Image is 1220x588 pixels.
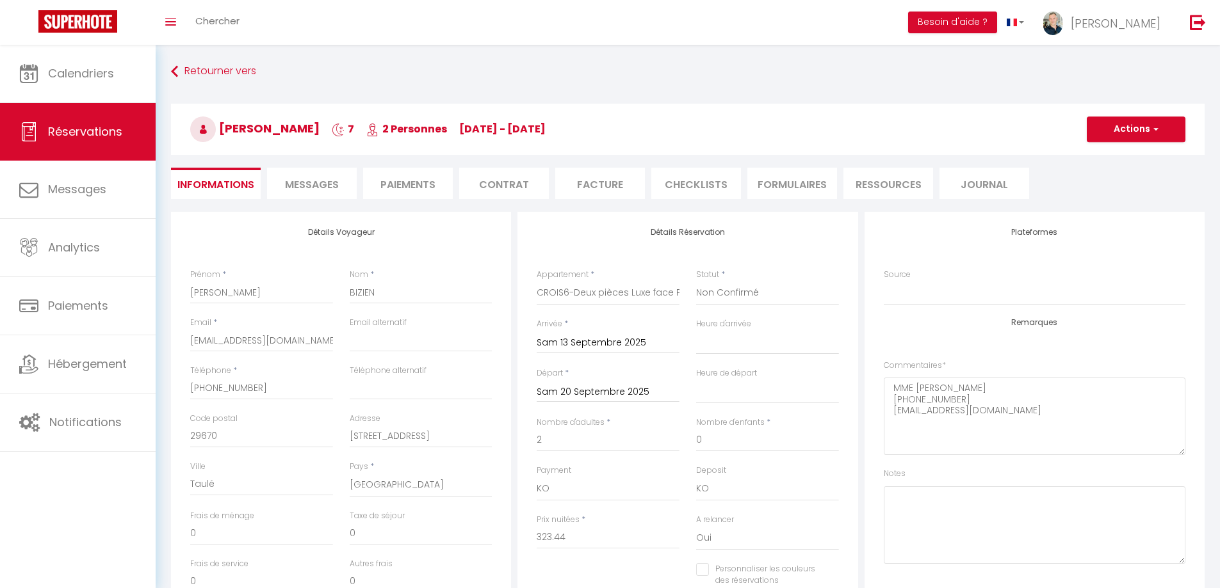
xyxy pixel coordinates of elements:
label: Départ [537,367,563,379]
label: Deposit [696,465,726,477]
span: Paiements [48,298,108,314]
span: Analytics [48,239,100,255]
label: Code postal [190,413,238,425]
label: Nombre d'enfants [696,417,765,429]
label: Prix nuitées [537,514,580,526]
h4: Remarques [884,318,1185,327]
label: Email alternatif [350,317,407,329]
span: Notifications [49,414,122,430]
li: FORMULAIRES [747,168,837,199]
li: Ressources [843,168,933,199]
li: CHECKLISTS [651,168,741,199]
label: Nom [350,269,368,281]
label: Adresse [350,413,380,425]
h4: Plateformes [884,228,1185,237]
label: Commentaires [884,360,946,372]
label: Téléphone alternatif [350,365,427,377]
label: Payment [537,465,571,477]
img: Super Booking [38,10,117,33]
span: 7 [332,122,354,136]
span: Messages [48,181,106,197]
li: Contrat [459,168,549,199]
span: [PERSON_NAME] [190,120,320,136]
label: Taxe de séjour [350,510,405,522]
span: Réservations [48,123,122,139]
span: Chercher [195,14,240,28]
span: 2 Personnes [366,122,447,136]
img: ... [1043,12,1062,35]
li: Facture [555,168,645,199]
li: Informations [171,168,261,199]
span: Messages [285,177,339,192]
label: Heure de départ [696,367,757,379]
label: Pays [350,461,368,473]
label: Statut [696,269,719,281]
label: Heure d'arrivée [696,318,751,330]
span: Hébergement [48,356,127,372]
label: Téléphone [190,365,231,377]
img: logout [1190,14,1206,30]
label: Frais de service [190,558,248,570]
button: Besoin d'aide ? [908,12,997,33]
li: Paiements [363,168,453,199]
button: Ouvrir le widget de chat LiveChat [10,5,49,44]
button: Actions [1087,116,1185,142]
label: Autres frais [350,558,393,570]
label: Prénom [190,269,220,281]
li: Journal [939,168,1029,199]
span: [DATE] - [DATE] [459,122,546,136]
label: Arrivée [537,318,562,330]
label: Nombre d'adultes [537,417,605,429]
span: Calendriers [48,65,114,81]
h4: Détails Voyageur [190,228,492,237]
label: A relancer [696,514,734,526]
label: Appartement [537,269,589,281]
span: [PERSON_NAME] [1071,15,1160,31]
h4: Détails Réservation [537,228,838,237]
label: Frais de ménage [190,510,254,522]
label: Source [884,269,911,281]
label: Email [190,317,211,329]
label: Ville [190,461,206,473]
a: Retourner vers [171,60,1205,83]
label: Notes [884,468,906,480]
